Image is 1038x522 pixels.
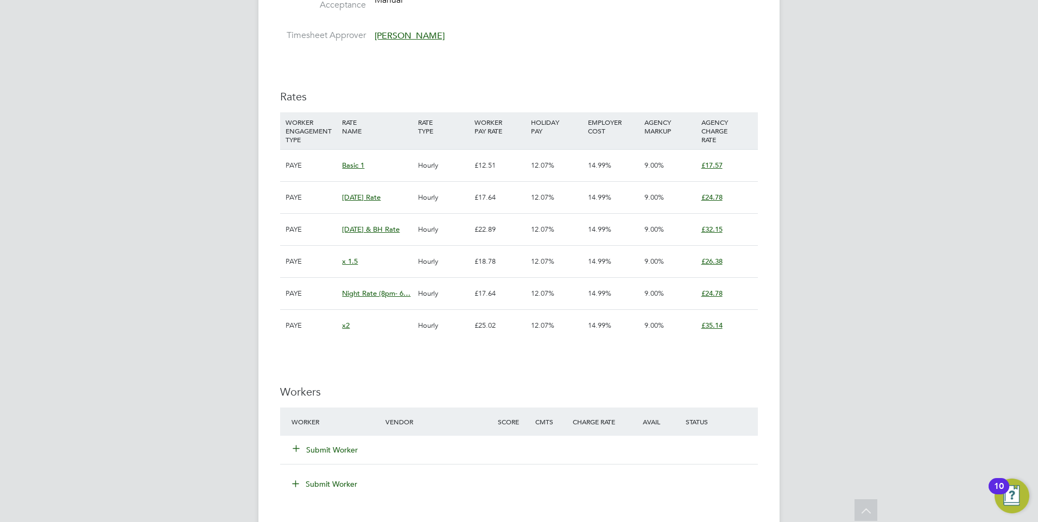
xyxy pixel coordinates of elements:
[342,193,381,202] span: [DATE] Rate
[342,257,358,266] span: x 1.5
[588,193,611,202] span: 14.99%
[995,479,1029,513] button: Open Resource Center, 10 new notifications
[683,412,758,431] div: Status
[644,257,664,266] span: 9.00%
[644,193,664,202] span: 9.00%
[531,161,554,170] span: 12.07%
[531,321,554,330] span: 12.07%
[339,112,415,141] div: RATE NAME
[415,112,472,141] div: RATE TYPE
[644,225,664,234] span: 9.00%
[415,150,472,181] div: Hourly
[342,321,350,330] span: x2
[472,310,528,341] div: £25.02
[472,150,528,181] div: £12.51
[588,289,611,298] span: 14.99%
[283,150,339,181] div: PAYE
[495,412,533,431] div: Score
[283,182,339,213] div: PAYE
[293,444,358,455] button: Submit Worker
[626,412,683,431] div: Avail
[283,310,339,341] div: PAYE
[994,486,1004,500] div: 10
[701,257,723,266] span: £26.38
[283,278,339,309] div: PAYE
[701,321,723,330] span: £35.14
[472,214,528,245] div: £22.89
[588,321,611,330] span: 14.99%
[289,412,383,431] div: Worker
[644,289,664,298] span: 9.00%
[342,161,364,170] span: Basic 1
[415,246,472,277] div: Hourly
[588,257,611,266] span: 14.99%
[531,193,554,202] span: 12.07%
[415,310,472,341] div: Hourly
[472,246,528,277] div: £18.78
[280,30,366,41] label: Timesheet Approver
[383,412,495,431] div: Vendor
[701,161,723,170] span: £17.57
[472,278,528,309] div: £17.64
[588,225,611,234] span: 14.99%
[472,182,528,213] div: £17.64
[375,30,445,41] span: [PERSON_NAME]
[701,289,723,298] span: £24.78
[699,112,755,149] div: AGENCY CHARGE RATE
[531,225,554,234] span: 12.07%
[415,214,472,245] div: Hourly
[472,112,528,141] div: WORKER PAY RATE
[283,246,339,277] div: PAYE
[415,182,472,213] div: Hourly
[528,112,585,141] div: HOLIDAY PAY
[342,225,400,234] span: [DATE] & BH Rate
[283,112,339,149] div: WORKER ENGAGEMENT TYPE
[644,321,664,330] span: 9.00%
[588,161,611,170] span: 14.99%
[701,225,723,234] span: £32.15
[701,193,723,202] span: £24.78
[533,412,570,431] div: Cmts
[415,278,472,309] div: Hourly
[531,257,554,266] span: 12.07%
[642,112,698,141] div: AGENCY MARKUP
[570,412,626,431] div: Charge Rate
[342,289,410,298] span: Night Rate (8pm- 6…
[531,289,554,298] span: 12.07%
[644,161,664,170] span: 9.00%
[280,385,758,399] h3: Workers
[585,112,642,141] div: EMPLOYER COST
[283,214,339,245] div: PAYE
[280,90,758,104] h3: Rates
[284,475,366,493] button: Submit Worker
